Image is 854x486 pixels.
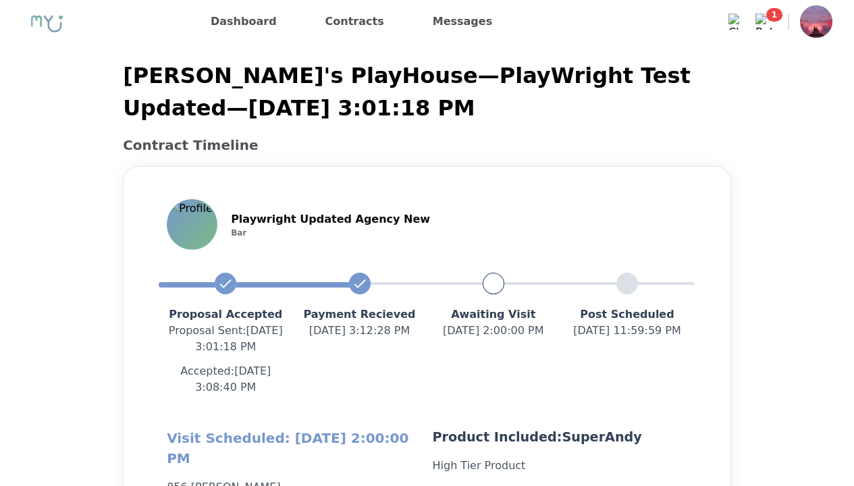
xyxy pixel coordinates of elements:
[766,8,782,22] span: 1
[292,323,426,339] p: [DATE] 3:12:28 PM
[427,306,560,323] p: Awaiting Visit
[560,306,694,323] p: Post Scheduled
[292,306,426,323] p: Payment Recieved
[728,13,745,30] img: Chat
[167,428,421,468] h2: Visit Scheduled: [DATE] 2:00:00 PM
[427,11,498,32] a: Messages
[433,428,687,447] p: Product Included: SuperAndy
[168,200,216,248] img: Profile
[231,227,430,238] p: Bar
[800,5,832,38] img: Profile
[123,59,731,124] p: [PERSON_NAME]'s PlayHouse — PlayWright Test Updated — [DATE] 3:01:18 PM
[433,458,687,474] p: High Tier Product
[560,323,694,339] p: [DATE] 11:59:59 PM
[205,11,282,32] a: Dashboard
[159,323,292,355] p: Proposal Sent : [DATE] 3:01:18 PM
[231,211,430,227] p: Playwright Updated Agency New
[320,11,390,32] a: Contracts
[123,135,731,155] h2: Contract Timeline
[755,13,772,30] img: Bell
[159,306,292,323] p: Proposal Accepted
[159,363,292,396] p: Accepted: [DATE] 3:08:40 PM
[427,323,560,339] p: [DATE] 2:00:00 PM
